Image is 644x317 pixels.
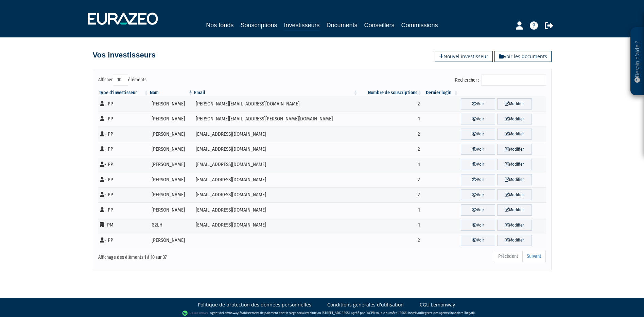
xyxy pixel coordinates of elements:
[633,31,641,92] p: Besoin d'aide ?
[98,127,149,142] td: - PP
[494,51,552,62] a: Voir les documents
[359,172,423,187] td: 2
[98,172,149,187] td: - PP
[364,20,395,30] a: Conseillers
[98,142,149,157] td: - PP
[435,51,493,62] a: Nouvel investisseur
[149,202,193,218] td: [PERSON_NAME]
[193,218,359,233] td: [EMAIL_ADDRESS][DOMAIN_NAME]
[149,112,193,127] td: [PERSON_NAME]
[240,20,277,30] a: Souscriptions
[88,13,158,25] img: 1732889491-logotype_eurazeo_blanc_rvb.png
[193,187,359,203] td: [EMAIL_ADDRESS][DOMAIN_NAME]
[482,74,546,86] input: Rechercher :
[98,218,149,233] td: - PM
[149,96,193,112] td: [PERSON_NAME]
[193,172,359,187] td: [EMAIL_ADDRESS][DOMAIN_NAME]
[401,20,438,30] a: Commissions
[497,144,532,155] a: Modifier
[497,204,532,216] a: Modifier
[7,310,637,317] div: - Agent de (établissement de paiement dont le siège social est situé au [STREET_ADDRESS], agréé p...
[98,74,146,86] label: Afficher éléments
[149,157,193,172] td: [PERSON_NAME]
[359,218,423,233] td: 1
[359,89,423,96] th: Nombre de souscriptions : activer pour trier la colonne par ordre croissant
[98,89,149,96] th: Type d'investisseur : activer pour trier la colonne par ordre croissant
[193,127,359,142] td: [EMAIL_ADDRESS][DOMAIN_NAME]
[149,233,193,248] td: [PERSON_NAME]
[461,98,495,110] a: Voir
[497,220,532,231] a: Modifier
[359,202,423,218] td: 1
[359,127,423,142] td: 2
[359,112,423,127] td: 1
[149,142,193,157] td: [PERSON_NAME]
[327,301,404,308] a: Conditions générales d'utilisation
[198,301,311,308] a: Politique de protection des données personnelles
[359,96,423,112] td: 2
[193,112,359,127] td: [PERSON_NAME][EMAIL_ADDRESS][PERSON_NAME][DOMAIN_NAME]
[497,174,532,185] a: Modifier
[182,310,208,317] img: logo-lemonway.png
[497,235,532,246] a: Modifier
[327,20,358,30] a: Documents
[359,233,423,248] td: 2
[98,157,149,172] td: - PP
[420,301,455,308] a: CGU Lemonway
[461,235,495,246] a: Voir
[149,187,193,203] td: [PERSON_NAME]
[497,159,532,170] a: Modifier
[193,142,359,157] td: [EMAIL_ADDRESS][DOMAIN_NAME]
[98,96,149,112] td: - PP
[98,187,149,203] td: - PP
[98,112,149,127] td: - PP
[98,250,279,261] div: Affichage des éléments 1 à 10 sur 37
[98,202,149,218] td: - PP
[461,174,495,185] a: Voir
[461,204,495,216] a: Voir
[149,218,193,233] td: G2LH
[359,142,423,157] td: 2
[149,172,193,187] td: [PERSON_NAME]
[461,220,495,231] a: Voir
[497,114,532,125] a: Modifier
[206,20,233,30] a: Nos fonds
[497,129,532,140] a: Modifier
[459,89,546,96] th: &nbsp;
[455,74,546,86] label: Rechercher :
[193,96,359,112] td: [PERSON_NAME][EMAIL_ADDRESS][DOMAIN_NAME]
[359,157,423,172] td: 1
[359,187,423,203] td: 2
[93,51,156,59] h4: Vos investisseurs
[421,311,475,315] a: Registre des agents financiers (Regafi)
[422,89,459,96] th: Dernier login : activer pour trier la colonne par ordre croissant
[461,159,495,170] a: Voir
[461,189,495,201] a: Voir
[461,144,495,155] a: Voir
[461,129,495,140] a: Voir
[461,114,495,125] a: Voir
[98,233,149,248] td: - PP
[149,89,193,96] th: Nom : activer pour trier la colonne par ordre d&eacute;croissant
[284,20,319,31] a: Investisseurs
[113,74,128,86] select: Afficheréléments
[193,89,359,96] th: Email : activer pour trier la colonne par ordre croissant
[193,202,359,218] td: [EMAIL_ADDRESS][DOMAIN_NAME]
[223,311,239,315] a: Lemonway
[149,127,193,142] td: [PERSON_NAME]
[497,189,532,201] a: Modifier
[193,157,359,172] td: [EMAIL_ADDRESS][DOMAIN_NAME]
[522,251,546,262] a: Suivant
[497,98,532,110] a: Modifier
